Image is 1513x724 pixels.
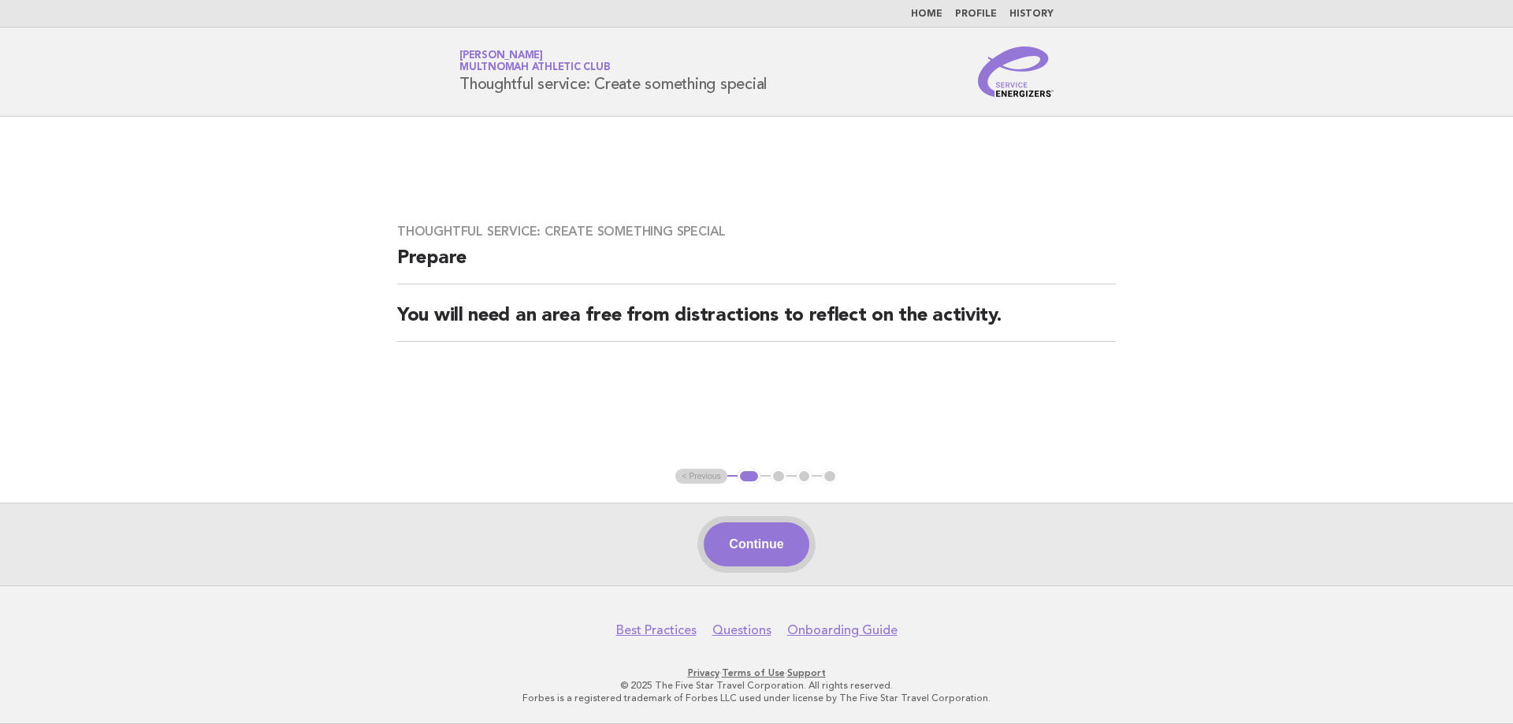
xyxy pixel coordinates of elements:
[712,622,771,638] a: Questions
[1009,9,1054,19] a: History
[787,667,826,678] a: Support
[738,469,760,485] button: 1
[722,667,785,678] a: Terms of Use
[397,303,1116,342] h2: You will need an area free from distractions to reflect on the activity.
[787,622,898,638] a: Onboarding Guide
[955,9,997,19] a: Profile
[911,9,942,19] a: Home
[274,679,1239,692] p: © 2025 The Five Star Travel Corporation. All rights reserved.
[397,224,1116,239] h3: Thoughtful service: Create something special
[274,692,1239,704] p: Forbes is a registered trademark of Forbes LLC used under license by The Five Star Travel Corpora...
[397,246,1116,284] h2: Prepare
[704,522,809,566] button: Continue
[616,622,697,638] a: Best Practices
[978,46,1054,97] img: Service Energizers
[459,50,610,72] a: [PERSON_NAME]Multnomah Athletic Club
[459,63,610,73] span: Multnomah Athletic Club
[274,666,1239,679] p: · ·
[459,51,767,92] h1: Thoughtful service: Create something special
[688,667,719,678] a: Privacy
